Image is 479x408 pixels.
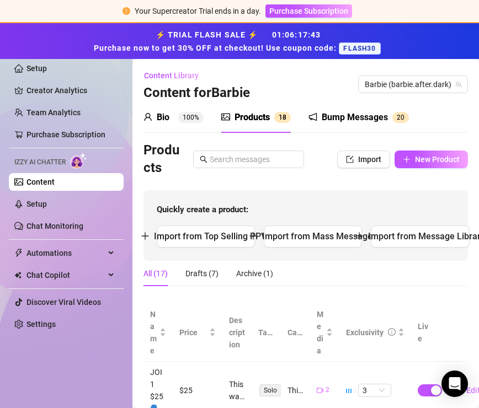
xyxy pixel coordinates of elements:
span: 2 [326,385,329,395]
div: Products [235,111,270,124]
img: Chat Copilot [14,271,22,279]
strong: ⚡ TRIAL FLASH SALE ⚡ [94,30,385,52]
span: Purchase Subscription [269,7,348,15]
span: FLASH30 [339,42,380,55]
span: Barbie (barbie.after.dark) [365,76,461,93]
button: Purchase Subscription [265,4,352,18]
img: AI Chatter [70,153,87,169]
a: Creator Analytics [26,82,115,99]
div: This was my first JOI video!! 🤪 Let me talk to you through your nut baby.💦 I was so nervous to ma... [288,384,304,396]
span: Name [150,308,157,357]
span: info-circle [388,328,396,336]
button: New Product [395,151,468,168]
button: Import from Top Selling PPVs [157,226,255,248]
span: Chat Copilot [26,266,105,284]
a: Purchase Subscription [26,130,105,139]
span: Price [179,326,207,339]
div: Bump Messages [322,111,388,124]
a: Settings [26,320,56,329]
a: Setup [26,200,47,208]
strong: Quickly create a product: [157,205,248,214]
span: import [346,155,354,163]
div: Bio [157,111,169,124]
h3: Content for Barbie [143,84,250,102]
span: Import from Top Selling PPVs [154,231,271,241]
span: 1 [279,114,283,121]
a: Setup [26,64,47,73]
span: Content Library [144,71,199,80]
span: picture [221,112,230,121]
a: Purchase Subscription [265,7,352,15]
button: Import [337,151,390,168]
span: Izzy AI Chatter [14,157,66,168]
span: 2 [397,114,401,121]
span: plus [141,232,150,240]
span: Solo [259,384,281,396]
strong: Purchase now to get 30% OFF at checkout! Use coupon code: [94,44,339,52]
sup: 18 [274,112,291,123]
span: Media [317,308,324,357]
div: Drafts (7) [185,267,219,280]
span: team [455,81,462,88]
th: Price [173,304,222,362]
button: Content Library [143,67,207,84]
th: Caption Example [281,304,310,362]
span: search [200,155,207,163]
div: This was my first JOI video!! Let me talk to you through your nut baby. I was so nervous to make ... [229,378,245,402]
div: Exclusivity [346,326,384,339]
input: Search messages [210,153,297,165]
span: plus [249,232,258,240]
span: New Product [415,155,460,164]
span: Import from Mass Messages [262,231,377,241]
span: plus [403,155,411,163]
span: Automations [26,244,105,262]
a: Chat Monitoring [26,222,83,230]
a: Team Analytics [26,108,81,117]
span: 3 [363,384,387,396]
span: plus [355,232,364,240]
span: exclamation-circle [123,7,130,15]
span: 01 : 06 : 17 : 43 [272,30,321,39]
div: All (17) [143,267,168,280]
th: Tags [252,304,281,362]
sup: 100% [178,112,204,123]
button: Import from Message Library [371,226,469,248]
th: Live [411,304,439,362]
div: Open Intercom Messenger [441,371,468,397]
span: video-camera [317,387,323,394]
a: Discover Viral Videos [26,298,101,307]
span: Import [358,155,381,164]
th: Description [222,304,252,362]
button: Import from Mass Messages [264,226,362,248]
span: Your Supercreator Trial ends in a day. [135,7,261,15]
span: notification [308,112,317,121]
span: 8 [283,114,286,121]
h3: Products [143,142,179,177]
a: Content [26,178,55,186]
div: Archive (1) [236,267,273,280]
span: 0 [401,114,405,121]
sup: 20 [392,112,409,123]
span: thunderbolt [14,249,23,257]
th: Name [143,304,173,362]
th: Media [310,304,339,362]
span: user [143,112,152,121]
